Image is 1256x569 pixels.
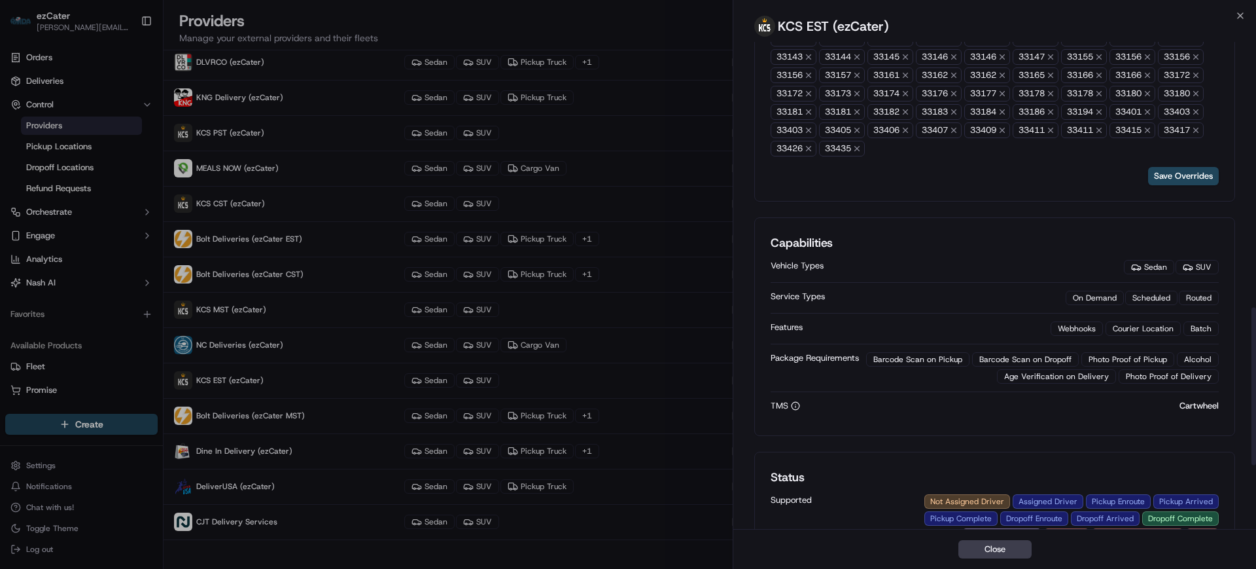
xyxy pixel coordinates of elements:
span: 33401 [1109,104,1155,120]
span: Supported [771,494,860,506]
span: 33155 [1061,49,1107,65]
span: • [109,203,113,213]
span: Pylon [130,289,158,299]
span: 33417 [1158,122,1204,138]
p: Cartwheel [1179,400,1219,412]
span: [DATE] [116,203,143,213]
p: Welcome 👋 [13,52,238,73]
span: 33178 [1013,86,1058,101]
span: 33165 [1013,67,1058,83]
div: We're available if you need us! [59,138,180,149]
span: 33162 [916,67,962,83]
div: Photo Proof of Delivery [1119,369,1219,384]
img: kcs-delivery.png [754,16,775,37]
span: 33157 [819,67,865,83]
span: 33407 [916,122,962,138]
span: 33180 [1109,86,1155,101]
input: Got a question? Start typing here... [34,84,235,98]
h2: Status [771,468,1219,486]
span: 33403 [771,122,816,138]
h2: Capabilities [771,234,1219,252]
div: Barcode Scan on Dropoff [972,352,1079,367]
div: Routed [1179,291,1219,305]
div: SUV [1176,260,1219,274]
img: Jes Laurent [13,191,34,215]
div: 📗 [13,259,24,269]
button: See all [203,168,238,183]
div: Package Requirements [771,352,860,364]
div: Service Types [771,291,1066,303]
span: 33409 [964,122,1010,138]
div: Webhooks [1051,321,1103,336]
span: 33146 [964,49,1010,65]
img: 1736555255976-a54dd68f-1ca7-489b-9aae-adbdc363a1c4 [13,125,37,149]
div: Features [771,321,1051,333]
div: 💻 [111,259,121,269]
div: Vehicle Types [771,260,1124,272]
div: Alcohol [1177,352,1219,367]
img: Nash [13,13,39,39]
span: 33161 [867,67,913,83]
div: TMS [771,400,1179,412]
span: 33166 [1109,67,1155,83]
span: 33143 [771,49,816,65]
span: 33173 [819,86,865,101]
div: Scheduled [1125,291,1177,305]
div: Sedan [1124,260,1174,274]
img: 8182517743763_77ec11ffeaf9c9a3fa3b_72.jpg [27,125,51,149]
div: Barcode Scan on Pickup [866,352,969,367]
h2: KCS EST (ezCater) [778,17,889,35]
span: [PERSON_NAME] [41,203,106,213]
span: 33172 [1158,67,1204,83]
a: 💻API Documentation [105,252,215,276]
span: 33181 [819,104,865,120]
span: 33194 [1061,104,1107,120]
span: 33156 [771,67,816,83]
a: 📗Knowledge Base [8,252,105,276]
button: Start new chat [222,129,238,145]
span: 33186 [1013,104,1058,120]
span: 33145 [867,49,913,65]
span: 33172 [771,86,816,101]
div: Batch [1183,321,1219,336]
span: 33146 [916,49,962,65]
span: 33435 [819,141,865,156]
span: 33184 [964,104,1010,120]
span: 33144 [819,49,865,65]
span: 33156 [1109,49,1155,65]
div: Start new chat [59,125,215,138]
div: Photo Proof of Pickup [1081,352,1174,367]
span: 33403 [1158,104,1204,120]
span: 33162 [964,67,1010,83]
span: 33181 [771,104,816,120]
span: 33406 [867,122,913,138]
span: Knowledge Base [26,257,100,270]
div: On Demand [1066,291,1124,305]
span: 33176 [916,86,962,101]
span: 33166 [1061,67,1107,83]
span: 33405 [819,122,865,138]
span: API Documentation [124,257,210,270]
span: 33183 [916,104,962,120]
span: 33426 [771,141,816,156]
a: Powered byPylon [92,289,158,299]
span: 33411 [1061,122,1107,138]
span: 33415 [1109,122,1155,138]
span: 33182 [867,104,913,120]
span: 33174 [867,86,913,101]
span: 33180 [1158,86,1204,101]
div: Past conversations [13,170,88,181]
span: 33411 [1013,122,1058,138]
span: 33147 [1013,49,1058,65]
span: 33156 [1158,49,1204,65]
button: Save Overrides [1148,167,1219,185]
span: 33178 [1061,86,1107,101]
div: Courier Location [1106,321,1181,336]
button: Close [958,540,1032,559]
div: Age Verification on Delivery [997,369,1116,384]
span: 33177 [964,86,1010,101]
